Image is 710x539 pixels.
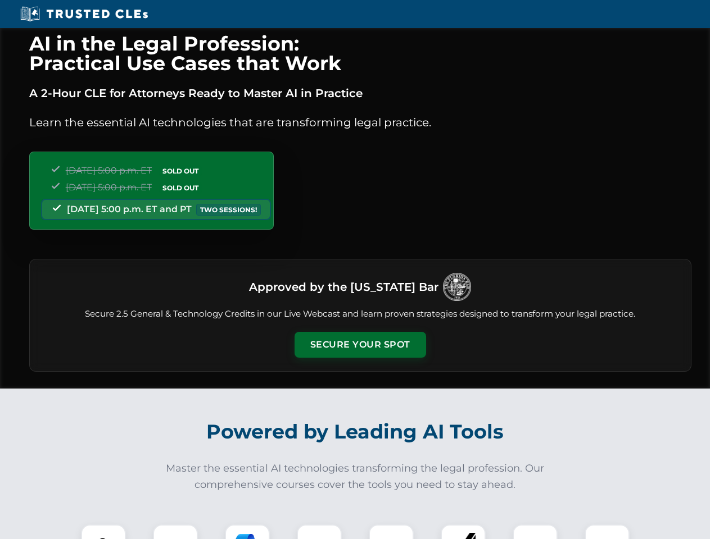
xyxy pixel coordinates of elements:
h3: Approved by the [US_STATE] Bar [249,277,438,297]
p: Learn the essential AI technologies that are transforming legal practice. [29,113,691,131]
span: SOLD OUT [159,165,202,177]
span: [DATE] 5:00 p.m. ET [66,182,152,193]
h2: Powered by Leading AI Tools [44,412,667,451]
button: Secure Your Spot [295,332,426,358]
img: Trusted CLEs [17,6,151,22]
img: Logo [443,273,471,301]
span: [DATE] 5:00 p.m. ET [66,165,152,176]
p: A 2-Hour CLE for Attorneys Ready to Master AI in Practice [29,84,691,102]
span: SOLD OUT [159,182,202,194]
p: Master the essential AI technologies transforming the legal profession. Our comprehensive courses... [159,460,552,493]
p: Secure 2.5 General & Technology Credits in our Live Webcast and learn proven strategies designed ... [43,308,677,321]
h1: AI in the Legal Profession: Practical Use Cases that Work [29,34,691,73]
